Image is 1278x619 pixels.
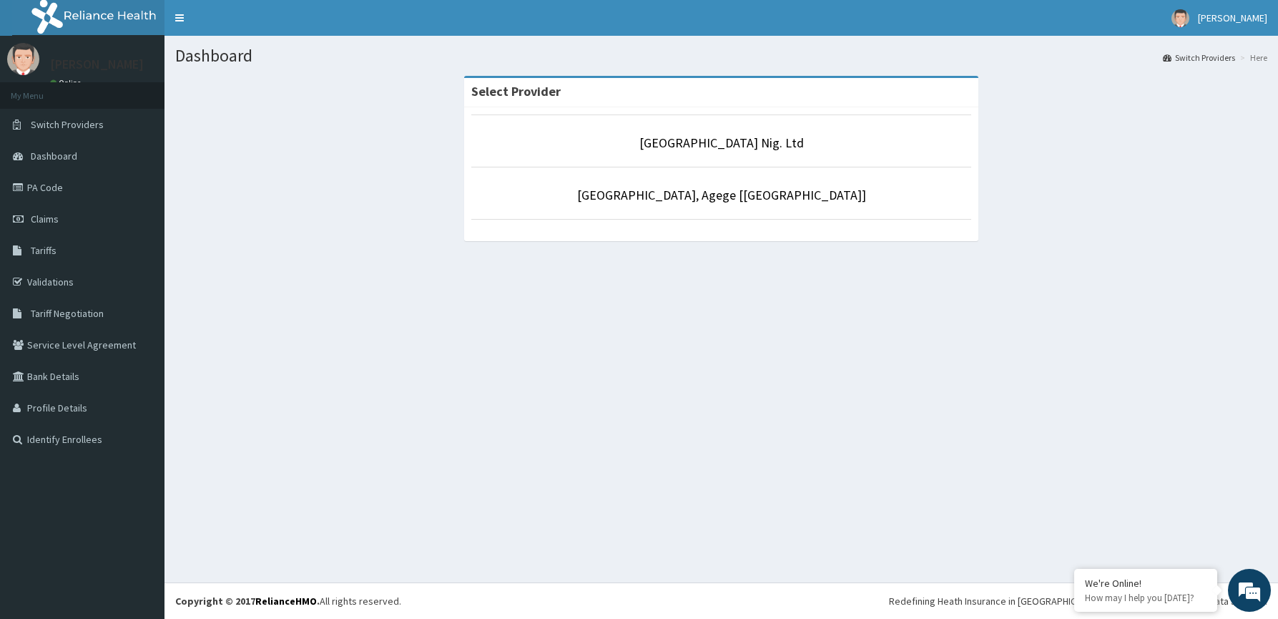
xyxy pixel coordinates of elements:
[255,595,317,608] a: RelianceHMO
[175,47,1267,65] h1: Dashboard
[50,78,84,88] a: Online
[1163,52,1235,64] a: Switch Providers
[31,150,77,162] span: Dashboard
[577,187,866,203] a: [GEOGRAPHIC_DATA], Agege [[GEOGRAPHIC_DATA]]
[1085,592,1206,604] p: How may I help you today?
[31,118,104,131] span: Switch Providers
[1198,11,1267,24] span: [PERSON_NAME]
[889,594,1267,608] div: Redefining Heath Insurance in [GEOGRAPHIC_DATA] using Telemedicine and Data Science!
[31,307,104,320] span: Tariff Negotiation
[1085,577,1206,590] div: We're Online!
[31,213,59,225] span: Claims
[7,43,39,75] img: User Image
[471,83,561,99] strong: Select Provider
[639,135,804,151] a: [GEOGRAPHIC_DATA] Nig. Ltd
[164,583,1278,619] footer: All rights reserved.
[31,244,56,257] span: Tariffs
[1171,9,1189,27] img: User Image
[50,58,144,71] p: [PERSON_NAME]
[175,595,320,608] strong: Copyright © 2017 .
[1237,52,1267,64] li: Here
